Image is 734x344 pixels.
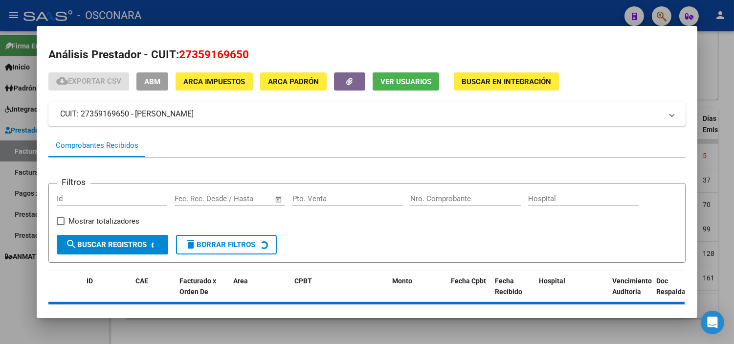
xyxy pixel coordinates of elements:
[229,271,290,314] datatable-header-cell: Area
[491,271,535,314] datatable-header-cell: Fecha Recibido
[612,277,652,296] span: Vencimiento Auditoría
[136,72,168,91] button: ABM
[290,271,388,314] datatable-header-cell: CPBT
[57,176,90,188] h3: Filtros
[273,194,285,205] button: Open calendar
[66,238,77,250] mat-icon: search
[183,77,245,86] span: ARCA Impuestos
[68,215,139,227] span: Mostrar totalizadores
[60,108,662,120] mat-panel-title: CUIT: 27359169650 - [PERSON_NAME]
[447,271,491,314] datatable-header-cell: Fecha Cpbt
[233,277,248,285] span: Area
[66,240,147,249] span: Buscar Registros
[144,77,160,86] span: ABM
[185,238,197,250] mat-icon: delete
[56,75,68,87] mat-icon: cloud_download
[48,46,686,63] h2: Análisis Prestador - CUIT:
[656,277,700,296] span: Doc Respaldatoria
[268,77,319,86] span: ARCA Padrón
[132,271,176,314] datatable-header-cell: CAE
[652,271,711,314] datatable-header-cell: Doc Respaldatoria
[294,277,312,285] span: CPBT
[701,311,724,334] div: Open Intercom Messenger
[57,235,168,254] button: Buscar Registros
[535,271,608,314] datatable-header-cell: Hospital
[539,277,565,285] span: Hospital
[48,305,686,329] div: total
[179,48,249,61] span: 27359169650
[373,72,439,91] button: Ver Usuarios
[176,271,229,314] datatable-header-cell: Facturado x Orden De
[454,72,559,91] button: Buscar en Integración
[392,277,412,285] span: Monto
[87,277,93,285] span: ID
[48,102,686,126] mat-expansion-panel-header: CUIT: 27359169650 - [PERSON_NAME]
[83,271,132,314] datatable-header-cell: ID
[176,235,277,254] button: Borrar Filtros
[135,277,148,285] span: CAE
[175,194,214,203] input: Fecha inicio
[608,271,652,314] datatable-header-cell: Vencimiento Auditoría
[56,77,121,86] span: Exportar CSV
[260,72,327,91] button: ARCA Padrón
[451,277,486,285] span: Fecha Cpbt
[462,77,551,86] span: Buscar en Integración
[176,72,253,91] button: ARCA Impuestos
[380,77,431,86] span: Ver Usuarios
[185,240,255,249] span: Borrar Filtros
[223,194,270,203] input: Fecha fin
[388,271,447,314] datatable-header-cell: Monto
[48,72,129,91] button: Exportar CSV
[56,140,138,151] div: Comprobantes Recibidos
[495,277,522,296] span: Fecha Recibido
[179,277,216,296] span: Facturado x Orden De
